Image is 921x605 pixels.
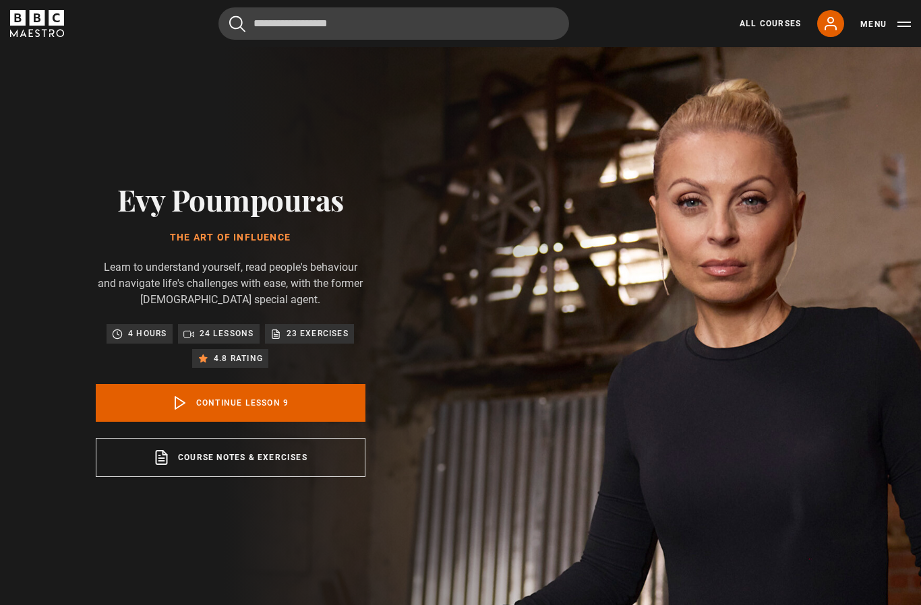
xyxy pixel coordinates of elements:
h2: Evy Poumpouras [96,182,365,216]
p: 4 hours [128,327,167,340]
a: Continue lesson 9 [96,384,365,422]
input: Search [218,7,569,40]
p: 23 exercises [287,327,349,340]
a: All Courses [740,18,801,30]
button: Toggle navigation [860,18,911,31]
p: Learn to understand yourself, read people's behaviour and navigate life's challenges with ease, w... [96,259,365,308]
a: Course notes & exercises [96,438,365,477]
h1: The Art of Influence [96,232,365,243]
p: 4.8 rating [214,352,263,365]
p: 24 lessons [200,327,254,340]
button: Submit the search query [229,15,245,32]
svg: BBC Maestro [10,10,64,37]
